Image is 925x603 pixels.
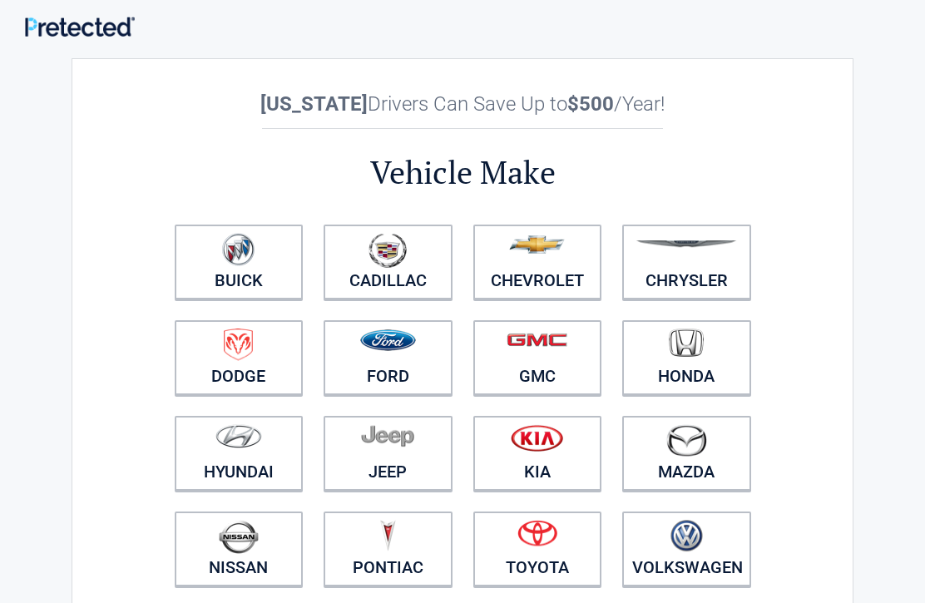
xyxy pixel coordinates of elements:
[361,424,414,447] img: jeep
[324,512,453,586] a: Pontiac
[509,235,565,254] img: chevrolet
[473,416,602,491] a: Kia
[219,520,259,554] img: nissan
[636,240,737,248] img: chrysler
[222,233,255,266] img: buick
[669,329,704,358] img: honda
[379,520,396,551] img: pontiac
[567,92,614,116] b: $500
[164,151,761,194] h2: Vehicle Make
[260,92,368,116] b: [US_STATE]
[175,320,304,395] a: Dodge
[175,512,304,586] a: Nissan
[324,416,453,491] a: Jeep
[507,333,567,347] img: gmc
[360,329,416,351] img: ford
[622,320,751,395] a: Honda
[670,520,703,552] img: volkswagen
[665,424,707,457] img: mazda
[511,424,563,452] img: kia
[473,320,602,395] a: GMC
[324,225,453,299] a: Cadillac
[324,320,453,395] a: Ford
[175,416,304,491] a: Hyundai
[622,225,751,299] a: Chrysler
[215,424,262,448] img: hyundai
[369,233,407,268] img: cadillac
[25,17,135,37] img: Main Logo
[622,512,751,586] a: Volkswagen
[473,225,602,299] a: Chevrolet
[473,512,602,586] a: Toyota
[175,225,304,299] a: Buick
[224,329,253,361] img: dodge
[517,520,557,546] img: toyota
[622,416,751,491] a: Mazda
[164,92,761,116] h2: Drivers Can Save Up to /Year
